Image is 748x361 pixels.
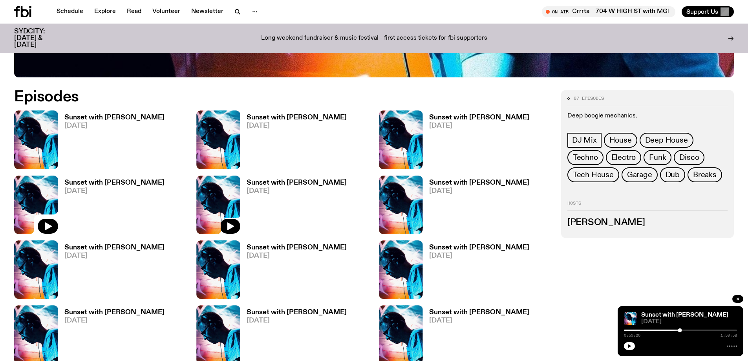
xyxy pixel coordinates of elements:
[573,153,598,162] span: Techno
[429,180,529,186] h3: Sunset with [PERSON_NAME]
[247,123,347,129] span: [DATE]
[649,153,666,162] span: Funk
[567,201,728,211] h2: Hosts
[148,6,185,17] a: Volunteer
[644,150,671,165] a: Funk
[58,114,165,169] a: Sunset with [PERSON_NAME][DATE]
[64,253,165,259] span: [DATE]
[379,176,423,234] img: Simon Caldwell stands side on, looking downwards. He has headphones on. Behind him is a brightly ...
[240,244,347,299] a: Sunset with [PERSON_NAME][DATE]
[624,334,640,337] span: 0:59:20
[624,312,636,325] img: Simon Caldwell stands side on, looking downwards. He has headphones on. Behind him is a brightly ...
[641,319,737,325] span: [DATE]
[64,114,165,121] h3: Sunset with [PERSON_NAME]
[627,170,652,179] span: Garage
[604,133,637,148] a: House
[247,317,347,324] span: [DATE]
[674,150,704,165] a: Disco
[641,312,728,318] a: Sunset with [PERSON_NAME]
[660,167,685,182] a: Dub
[429,253,529,259] span: [DATE]
[682,6,734,17] button: Support Us
[247,309,347,316] h3: Sunset with [PERSON_NAME]
[58,244,165,299] a: Sunset with [PERSON_NAME][DATE]
[14,110,58,169] img: Simon Caldwell stands side on, looking downwards. He has headphones on. Behind him is a brightly ...
[187,6,228,17] a: Newsletter
[721,334,737,337] span: 1:59:58
[379,240,423,299] img: Simon Caldwell stands side on, looking downwards. He has headphones on. Behind him is a brightly ...
[261,35,487,42] p: Long weekend fundraiser & music festival - first access tickets for fbi supporters
[640,133,693,148] a: Deep House
[573,170,614,179] span: Tech House
[247,253,347,259] span: [DATE]
[645,136,688,145] span: Deep House
[196,240,240,299] img: Simon Caldwell stands side on, looking downwards. He has headphones on. Behind him is a brightly ...
[429,244,529,251] h3: Sunset with [PERSON_NAME]
[247,114,347,121] h3: Sunset with [PERSON_NAME]
[567,133,602,148] a: DJ Mix
[429,123,529,129] span: [DATE]
[64,123,165,129] span: [DATE]
[64,317,165,324] span: [DATE]
[90,6,121,17] a: Explore
[14,90,491,104] h2: Episodes
[429,114,529,121] h3: Sunset with [PERSON_NAME]
[609,136,632,145] span: House
[240,180,347,234] a: Sunset with [PERSON_NAME][DATE]
[423,114,529,169] a: Sunset with [PERSON_NAME][DATE]
[379,110,423,169] img: Simon Caldwell stands side on, looking downwards. He has headphones on. Behind him is a brightly ...
[567,218,728,227] h3: [PERSON_NAME]
[247,244,347,251] h3: Sunset with [PERSON_NAME]
[567,112,728,120] p: Deep boogie mechanics.
[58,180,165,234] a: Sunset with [PERSON_NAME][DATE]
[423,244,529,299] a: Sunset with [PERSON_NAME][DATE]
[622,167,658,182] a: Garage
[429,309,529,316] h3: Sunset with [PERSON_NAME]
[567,167,619,182] a: Tech House
[679,153,699,162] span: Disco
[122,6,146,17] a: Read
[247,188,347,194] span: [DATE]
[574,96,604,101] span: 87 episodes
[688,167,722,182] a: Breaks
[196,176,240,234] img: Simon Caldwell stands side on, looking downwards. He has headphones on. Behind him is a brightly ...
[64,180,165,186] h3: Sunset with [PERSON_NAME]
[196,110,240,169] img: Simon Caldwell stands side on, looking downwards. He has headphones on. Behind him is a brightly ...
[429,317,529,324] span: [DATE]
[542,6,675,17] button: On Air704 W HIGH ST with MGNA Crrrta704 W HIGH ST with MGNA Crrrta
[666,170,680,179] span: Dub
[429,188,529,194] span: [DATE]
[611,153,636,162] span: Electro
[423,180,529,234] a: Sunset with [PERSON_NAME][DATE]
[240,114,347,169] a: Sunset with [PERSON_NAME][DATE]
[693,170,717,179] span: Breaks
[572,136,597,145] span: DJ Mix
[247,180,347,186] h3: Sunset with [PERSON_NAME]
[64,188,165,194] span: [DATE]
[14,240,58,299] img: Simon Caldwell stands side on, looking downwards. He has headphones on. Behind him is a brightly ...
[52,6,88,17] a: Schedule
[686,8,718,15] span: Support Us
[64,244,165,251] h3: Sunset with [PERSON_NAME]
[14,28,64,48] h3: SYDCITY: [DATE] & [DATE]
[567,150,604,165] a: Techno
[606,150,642,165] a: Electro
[64,309,165,316] h3: Sunset with [PERSON_NAME]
